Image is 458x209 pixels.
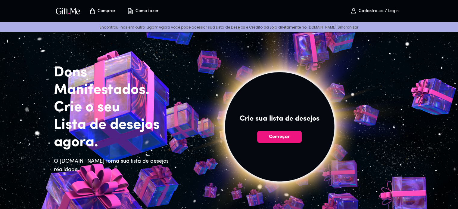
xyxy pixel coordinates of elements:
font: Dons Manifestados. [54,66,149,97]
button: Começar [257,131,302,143]
a: Sincronizar [338,25,358,30]
font: Crie sua lista de desejos [240,115,319,122]
img: Logotipo GiftMe [55,7,82,15]
font: Crie o seu [54,100,120,115]
font: Comprar [98,9,116,13]
font: O [DOMAIN_NAME] torna sua lista de desejos realidade. [54,159,169,173]
font: Encontrou-nos em outro lugar? Agora você pode acessar sua Lista de Desejos e Crédito da Loja dire... [100,25,338,30]
button: Página da loja [86,2,119,21]
button: Logotipo GiftMe [54,8,82,15]
font: Lista de desejos agora. [54,118,160,150]
font: Começar [269,134,290,139]
button: Cadastre-se / Login [344,2,404,21]
font: Cadastre-se / Login [359,9,399,13]
button: Como fazer [126,2,159,21]
font: Como fazer [136,9,159,13]
img: how-to.svg [127,8,134,15]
